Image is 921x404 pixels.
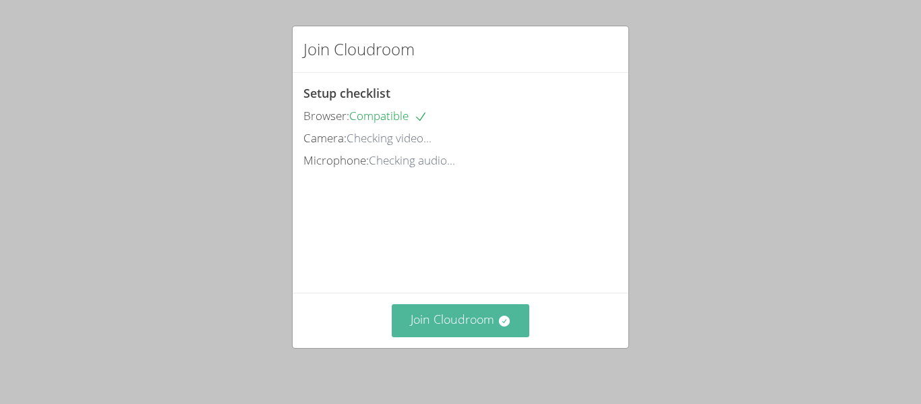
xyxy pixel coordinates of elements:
span: Setup checklist [303,85,390,101]
span: Camera: [303,130,347,146]
span: Checking video... [347,130,432,146]
span: Compatible [349,108,427,123]
span: Microphone: [303,152,369,168]
span: Browser: [303,108,349,123]
span: Checking audio... [369,152,455,168]
button: Join Cloudroom [392,304,530,337]
h2: Join Cloudroom [303,37,415,61]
